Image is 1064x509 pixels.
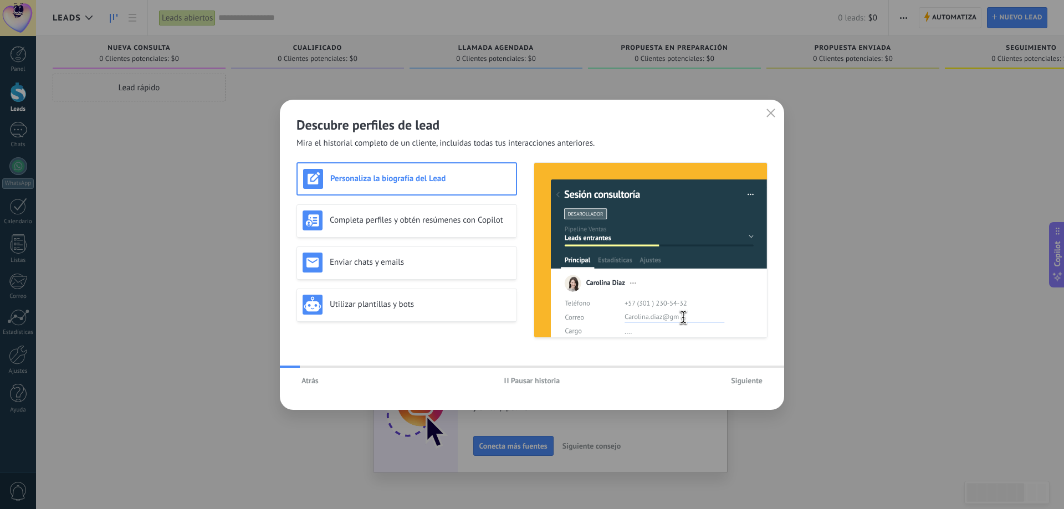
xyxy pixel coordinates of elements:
[296,138,595,149] span: Mira el historial completo de un cliente, incluidas todas tus interacciones anteriores.
[296,116,768,133] h2: Descubre perfiles de lead
[330,173,510,184] h3: Personaliza la biografía del Lead
[726,372,768,389] button: Siguiente
[330,215,511,225] h3: Completa perfiles y obtén resúmenes con Copilot
[499,372,565,389] button: Pausar historia
[296,372,324,389] button: Atrás
[731,377,763,384] span: Siguiente
[511,377,560,384] span: Pausar historia
[301,377,319,384] span: Atrás
[330,299,511,310] h3: Utilizar plantillas y bots
[330,257,511,268] h3: Enviar chats y emails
